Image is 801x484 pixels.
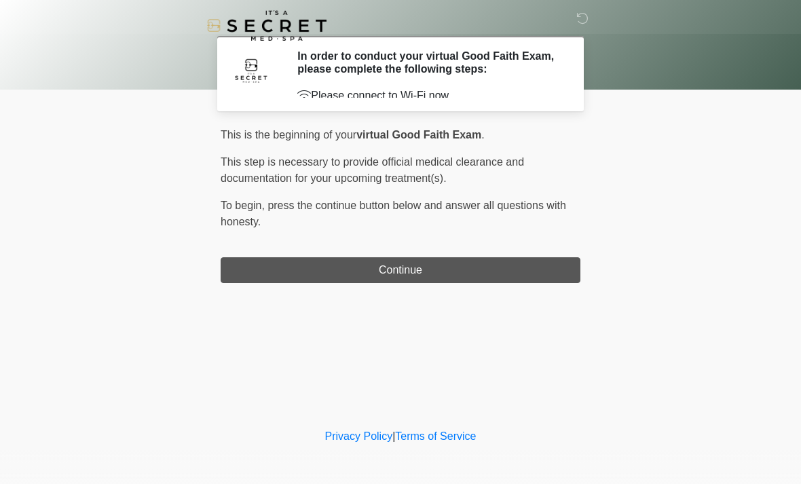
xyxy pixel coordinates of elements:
p: Please connect to Wi-Fi now [297,88,560,104]
h2: In order to conduct your virtual Good Faith Exam, please complete the following steps: [297,50,560,75]
span: To begin, [221,200,267,211]
img: It's A Secret Med Spa Logo [207,10,327,41]
strong: virtual Good Faith Exam [356,129,481,141]
a: | [392,430,395,442]
span: This step is necessary to provide official medical clearance and documentation for your upcoming ... [221,156,524,184]
span: . [481,129,484,141]
img: Agent Avatar [231,50,272,90]
a: Privacy Policy [325,430,393,442]
span: This is the beginning of your [221,129,356,141]
a: Terms of Service [395,430,476,442]
span: press the continue button below and answer all questions with honesty. [221,200,566,227]
button: Continue [221,257,580,283]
